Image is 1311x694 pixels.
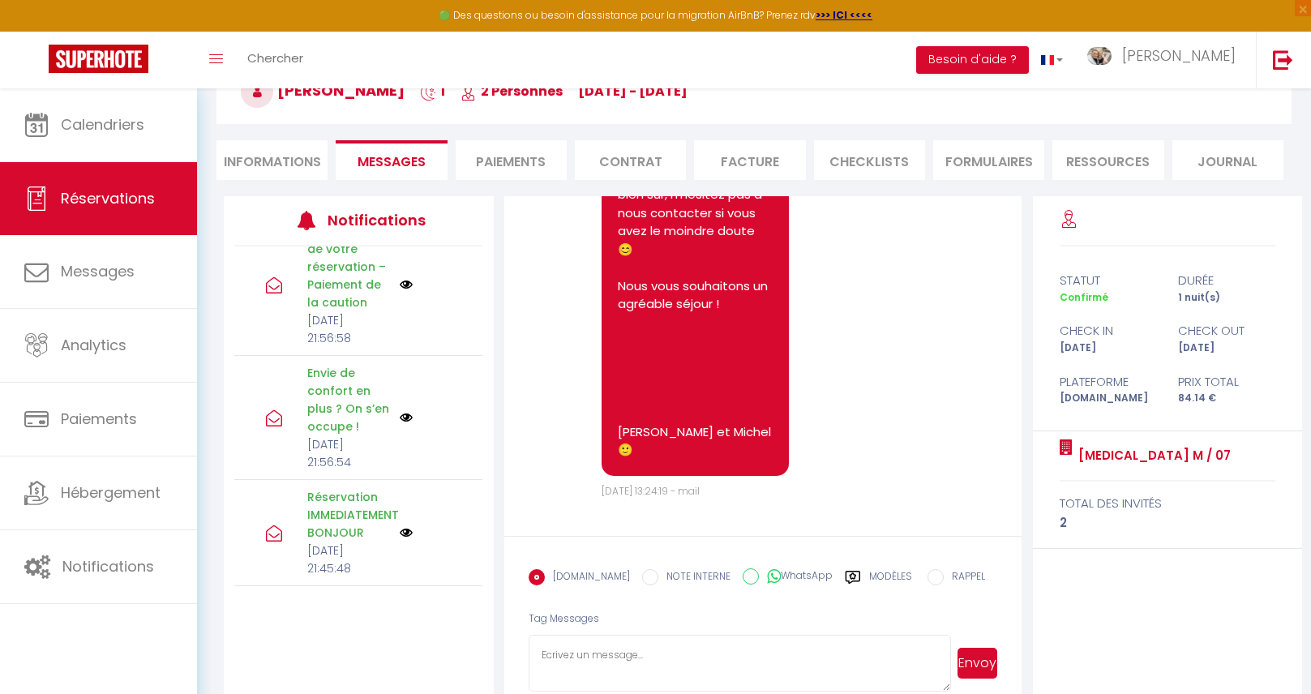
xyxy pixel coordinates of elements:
[62,556,154,576] span: Notifications
[241,80,405,101] span: [PERSON_NAME]
[61,188,155,208] span: Réservations
[61,409,137,429] span: Paiements
[61,114,144,135] span: Calendriers
[1167,372,1286,392] div: Prix total
[529,611,599,625] span: Tag Messages
[49,45,148,73] img: Super Booking
[814,140,925,180] li: CHECKLISTS
[235,32,315,88] a: Chercher
[461,82,563,101] span: 2 Personnes
[400,526,413,539] img: NO IMAGE
[1167,321,1286,341] div: check out
[1060,494,1275,513] div: total des invités
[575,140,686,180] li: Contrat
[247,49,303,66] span: Chercher
[216,140,328,180] li: Informations
[816,8,872,22] a: >>> ICI <<<<
[1052,140,1163,180] li: Ressources
[759,568,833,586] label: WhatsApp
[307,364,389,435] p: Envie de confort en plus ? On s’en occupe !
[61,482,161,503] span: Hébergement
[1060,290,1108,304] span: Confirmé
[307,488,389,542] p: Réservation IMMEDIATEMENT BONJOUR
[61,335,126,355] span: Analytics
[658,569,730,587] label: NOTE INTERNE
[1167,341,1286,356] div: [DATE]
[578,82,688,101] span: [DATE] - [DATE]
[358,152,426,171] span: Messages
[1167,391,1286,406] div: 84.14 €
[1073,446,1231,465] a: [MEDICAL_DATA] M / 07
[869,569,912,598] label: Modèles
[1167,271,1286,290] div: durée
[1049,321,1167,341] div: check in
[307,435,389,471] p: [DATE] 21:56:54
[1273,49,1293,70] img: logout
[1049,391,1167,406] div: [DOMAIN_NAME]
[420,82,445,101] span: 1
[456,140,567,180] li: Paiements
[602,484,700,498] span: [DATE] 13:24:19 - mail
[307,542,389,577] p: [DATE] 21:45:48
[1087,47,1112,66] img: ...
[1167,290,1286,306] div: 1 nuit(s)
[1122,45,1236,66] span: [PERSON_NAME]
[933,140,1044,180] li: FORMULAIRES
[916,46,1029,74] button: Besoin d'aide ?
[1075,32,1256,88] a: ... [PERSON_NAME]
[694,140,805,180] li: Facture
[400,411,413,424] img: NO IMAGE
[400,278,413,291] img: NO IMAGE
[958,648,997,679] button: Envoyer
[1060,513,1275,533] div: 2
[545,569,630,587] label: [DOMAIN_NAME]
[61,261,135,281] span: Messages
[307,311,389,347] p: [DATE] 21:56:58
[1172,140,1283,180] li: Journal
[328,202,431,238] h3: Notifications
[944,569,985,587] label: RAPPEL
[1049,372,1167,392] div: Plateforme
[307,222,389,311] p: Finalisation de votre réservation – Paiement de la caution
[1049,341,1167,356] div: [DATE]
[1049,271,1167,290] div: statut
